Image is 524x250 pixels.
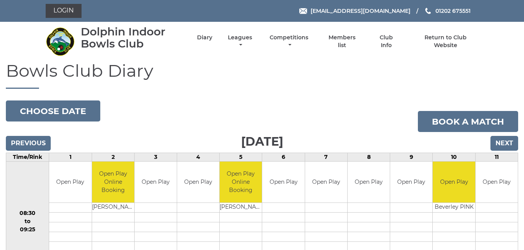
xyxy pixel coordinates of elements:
[490,136,518,151] input: Next
[433,202,475,212] td: Beverley PINK
[390,162,432,202] td: Open Play
[262,153,305,162] td: 6
[6,100,100,121] button: Choose date
[412,34,478,49] a: Return to Club Website
[197,34,212,41] a: Diary
[135,162,177,202] td: Open Play
[46,27,75,56] img: Dolphin Indoor Bowls Club
[268,34,311,49] a: Competitions
[311,7,410,14] span: [EMAIL_ADDRESS][DOMAIN_NAME]
[92,153,134,162] td: 2
[6,61,518,89] h1: Bowls Club Diary
[418,111,518,132] a: Book a match
[299,8,307,14] img: Email
[324,34,360,49] a: Members list
[299,7,410,15] a: Email [EMAIL_ADDRESS][DOMAIN_NAME]
[305,153,347,162] td: 7
[177,153,220,162] td: 4
[475,153,518,162] td: 11
[374,34,399,49] a: Club Info
[424,7,471,15] a: Phone us 01202 675551
[348,162,390,202] td: Open Play
[347,153,390,162] td: 8
[6,153,49,162] td: Time/Rink
[92,162,134,202] td: Open Play Online Booking
[49,153,92,162] td: 1
[433,153,475,162] td: 10
[226,34,254,49] a: Leagues
[425,8,431,14] img: Phone us
[476,162,518,202] td: Open Play
[177,162,219,202] td: Open Play
[46,4,82,18] a: Login
[435,7,471,14] span: 01202 675551
[220,202,262,212] td: [PERSON_NAME]
[220,153,262,162] td: 5
[433,162,475,202] td: Open Play
[134,153,177,162] td: 3
[305,162,347,202] td: Open Play
[6,136,51,151] input: Previous
[81,26,183,50] div: Dolphin Indoor Bowls Club
[49,162,91,202] td: Open Play
[92,202,134,212] td: [PERSON_NAME]
[262,162,304,202] td: Open Play
[220,162,262,202] td: Open Play Online Booking
[390,153,433,162] td: 9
